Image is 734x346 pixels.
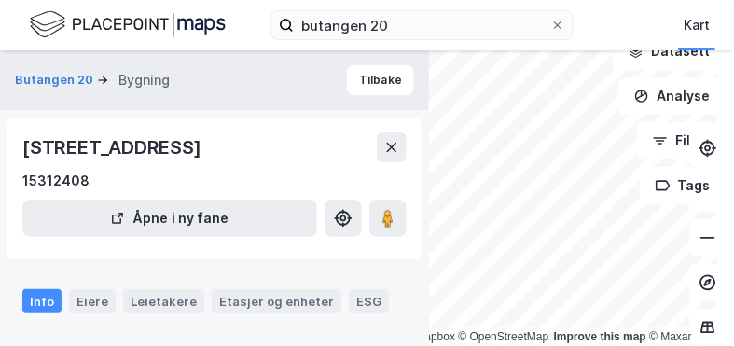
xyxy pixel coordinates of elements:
[118,69,170,91] div: Bygning
[349,289,389,313] div: ESG
[22,132,205,162] div: [STREET_ADDRESS]
[22,200,317,237] button: Åpne i ny fane
[404,330,455,343] a: Mapbox
[641,256,734,346] div: Kontrollprogram for chat
[554,330,646,343] a: Improve this map
[30,8,226,41] img: logo.f888ab2527a4732fd821a326f86c7f29.svg
[123,289,204,313] div: Leietakere
[641,256,734,346] iframe: Chat Widget
[459,330,549,343] a: OpenStreetMap
[294,11,550,39] input: Søk på adresse, matrikkel, gårdeiere, leietakere eller personer
[618,77,727,115] button: Analyse
[613,33,727,70] button: Datasett
[640,167,727,204] button: Tags
[22,289,62,313] div: Info
[15,71,97,90] button: Butangen 20
[69,289,116,313] div: Eiere
[347,65,414,95] button: Tilbake
[22,170,90,192] div: 15312408
[219,293,334,310] div: Etasjer og enheter
[637,122,727,159] button: Filter
[684,14,710,36] div: Kart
